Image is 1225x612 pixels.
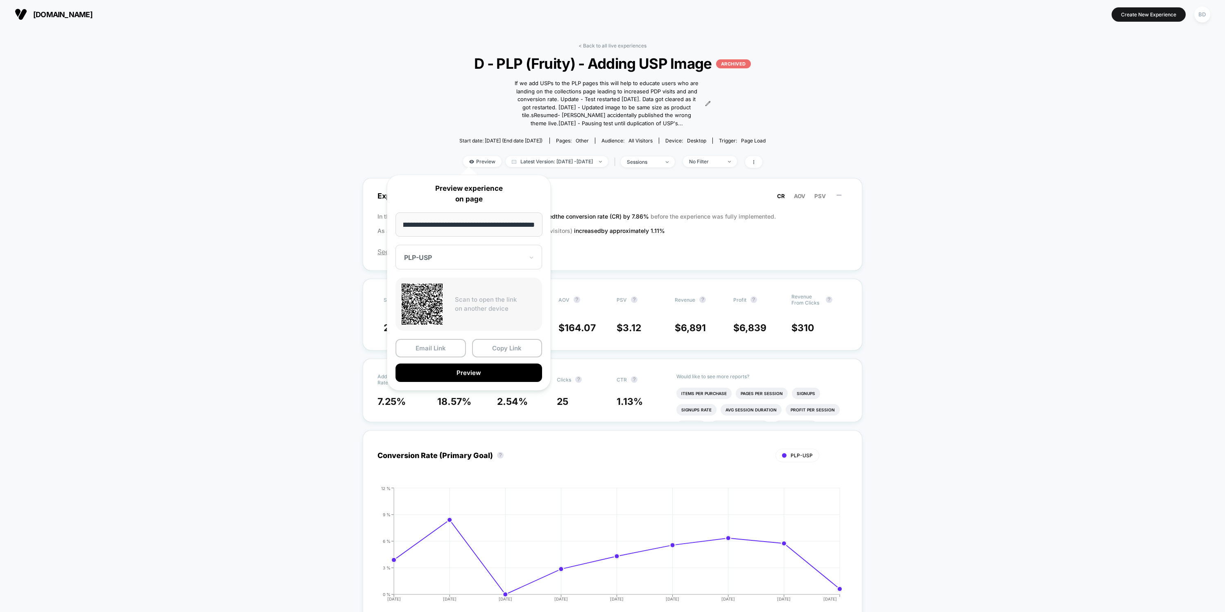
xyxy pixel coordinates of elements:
button: ? [631,376,637,383]
tspan: [DATE] [387,596,400,601]
span: [DOMAIN_NAME] [33,10,93,19]
p: ARCHIVED [716,59,751,68]
img: calendar [512,160,516,164]
div: Pages: [556,138,589,144]
img: Visually logo [15,8,27,20]
a: < Back to all live experiences [579,43,646,49]
li: Subscriptions [773,420,818,432]
span: D - PLP (Fruity) - Adding USP Image [465,55,760,72]
tspan: 0 % [383,592,391,597]
button: ? [631,296,637,303]
div: sessions [627,159,660,165]
tspan: 3 % [383,565,391,570]
div: Audience: [601,138,653,144]
tspan: [DATE] [666,596,679,601]
span: CR [777,193,785,199]
tspan: 12 % [381,486,391,491]
span: Experience Summary (Conversion Rate) [377,187,848,205]
span: PLP-USP [791,452,813,458]
span: Device: [659,138,712,144]
p: In the latest A/B test (run for 41 days), before the experience was fully implemented. As a resul... [377,209,848,238]
li: Returns Per Session [710,420,769,432]
span: Revenue [675,297,695,303]
span: 18.57 % [437,396,471,407]
button: ? [575,376,582,383]
span: Start date: [DATE] (End date [DATE]) [459,138,542,144]
li: Profit Per Session [786,404,840,416]
tspan: [DATE] [777,596,791,601]
p: Would like to see more reports? [676,373,848,379]
li: Items Per Purchase [676,388,732,399]
span: Revenue From Clicks [791,294,822,306]
span: 310 [798,322,814,334]
button: AOV [791,192,808,200]
img: end [599,161,602,163]
span: other [576,138,589,144]
span: $ [675,322,706,334]
p: Preview experience on page [396,183,542,204]
span: Preview [463,156,502,167]
div: BD [1194,7,1210,23]
span: Profit [733,297,746,303]
span: 6,839 [739,322,766,334]
span: $ [558,322,596,334]
span: $ [733,322,766,334]
button: Copy Link [472,339,542,357]
button: CR [775,192,787,200]
img: end [728,161,731,163]
li: Returns [676,420,706,432]
span: If we add USPs to the PLP pages this will help to educate users who are landing on the collection... [514,79,699,127]
tspan: 6 % [383,539,391,544]
span: the new variation increased the conversion rate (CR) by 7.86 % [481,213,651,220]
tspan: [DATE] [498,596,512,601]
span: $ [791,322,814,334]
tspan: [DATE] [823,596,837,601]
span: 7.25 % [377,396,406,407]
span: Page Load [741,138,766,144]
button: ? [574,296,580,303]
span: AOV [794,193,805,199]
span: CTR [617,377,627,383]
span: PSV [617,297,627,303]
span: AOV [558,297,570,303]
span: Clicks [557,377,571,383]
li: Signups [792,388,820,399]
button: Email Link [396,339,466,357]
div: Trigger: [719,138,766,144]
button: [DOMAIN_NAME] [12,8,95,21]
span: | [612,156,621,168]
tspan: [DATE] [554,596,567,601]
tspan: [DATE] [610,596,624,601]
span: See the latest version of the report [377,248,848,256]
span: All Visitors [628,138,653,144]
span: 25 [557,396,568,407]
span: 164.07 [565,322,596,334]
button: ? [497,452,504,458]
button: ? [826,296,832,303]
span: $ [617,322,641,334]
span: PSV [814,193,826,199]
button: ? [750,296,757,303]
button: PSV [812,192,828,200]
span: Latest Version: [DATE] - [DATE] [506,156,608,167]
button: Preview [396,364,542,382]
tspan: 9 % [383,512,391,517]
span: increased by approximately 1.11 % [574,227,665,234]
span: 1.13 % [617,396,643,407]
span: 2.54 % [497,396,528,407]
tspan: [DATE] [721,596,735,601]
li: Avg Session Duration [721,404,782,416]
img: end [666,161,669,163]
span: desktop [687,138,706,144]
button: BD [1192,6,1213,23]
li: Pages Per Session [736,388,788,399]
span: Add To Cart Rate [377,373,408,386]
div: No Filter [689,158,722,165]
tspan: [DATE] [443,596,456,601]
li: Signups Rate [676,404,716,416]
p: Scan to open the link on another device [455,295,536,314]
span: 3.12 [623,322,641,334]
button: Create New Experience [1112,7,1186,22]
button: ? [699,296,706,303]
span: 6,891 [681,322,706,334]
